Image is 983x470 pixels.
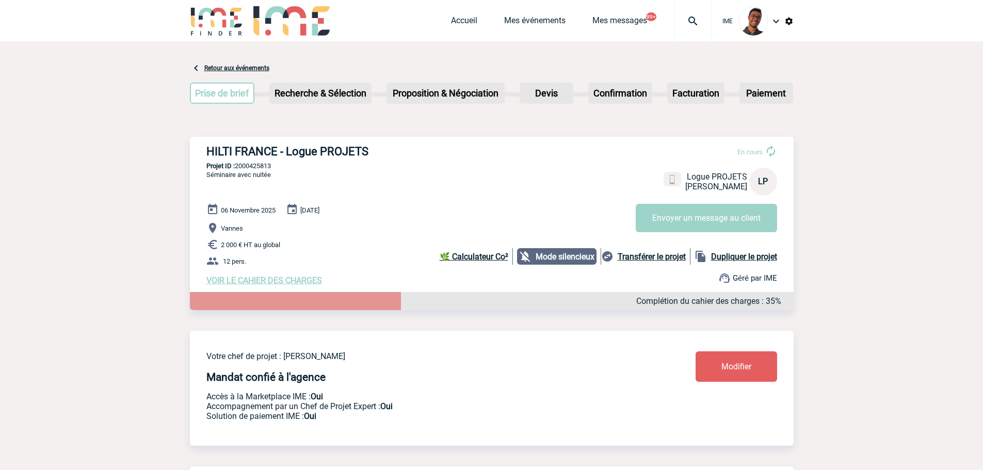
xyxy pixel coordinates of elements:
[636,204,777,232] button: Envoyer un message au client
[739,7,768,36] img: 124970-0.jpg
[221,206,276,214] span: 06 Novembre 2025
[206,411,635,421] p: Conformité aux process achat client, Prise en charge de la facturation, Mutualisation de plusieur...
[206,401,635,411] p: Prestation payante
[536,252,594,262] b: Mode silencieux
[721,362,751,371] span: Modifier
[221,224,243,232] span: Vannes
[311,392,323,401] b: Oui
[722,18,733,25] span: IME
[206,145,516,158] h3: HILTI FRANCE - Logue PROJETS
[300,206,319,214] span: [DATE]
[223,257,246,265] span: 12 pers.
[646,12,656,21] button: 99+
[221,241,280,249] span: 2 000 € HT au global
[740,84,792,103] p: Paiement
[758,176,768,186] span: LP
[190,6,244,36] img: IME-Finder
[270,84,370,103] p: Recherche & Sélection
[304,411,316,421] b: Oui
[206,275,322,285] a: VOIR LE CAHIER DES CHARGES
[592,15,647,30] a: Mes messages
[380,401,393,411] b: Oui
[668,84,723,103] p: Facturation
[190,162,794,170] p: 2000425813
[618,252,686,262] b: Transférer le projet
[737,148,763,156] span: En cours
[206,351,635,361] p: Votre chef de projet : [PERSON_NAME]
[718,272,731,284] img: support.png
[206,392,635,401] p: Accès à la Marketplace IME :
[440,252,508,262] b: 🌿 Calculateur Co²
[521,84,572,103] p: Devis
[204,64,269,72] a: Retour aux événements
[191,84,254,103] p: Prise de brief
[733,273,777,283] span: Géré par IME
[589,84,651,103] p: Confirmation
[504,15,566,30] a: Mes événements
[685,182,747,191] span: [PERSON_NAME]
[388,84,504,103] p: Proposition & Négociation
[451,15,477,30] a: Accueil
[206,162,235,170] b: Projet ID :
[517,248,601,265] div: Notifications désactivées
[440,248,513,265] a: 🌿 Calculateur Co²
[695,250,707,263] img: file_copy-black-24dp.png
[206,371,326,383] h4: Mandat confié à l'agence
[206,171,271,179] span: Séminaire avec nuitée
[711,252,777,262] b: Dupliquer le projet
[668,175,677,184] img: portable.png
[687,172,747,182] span: Logue PROJETS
